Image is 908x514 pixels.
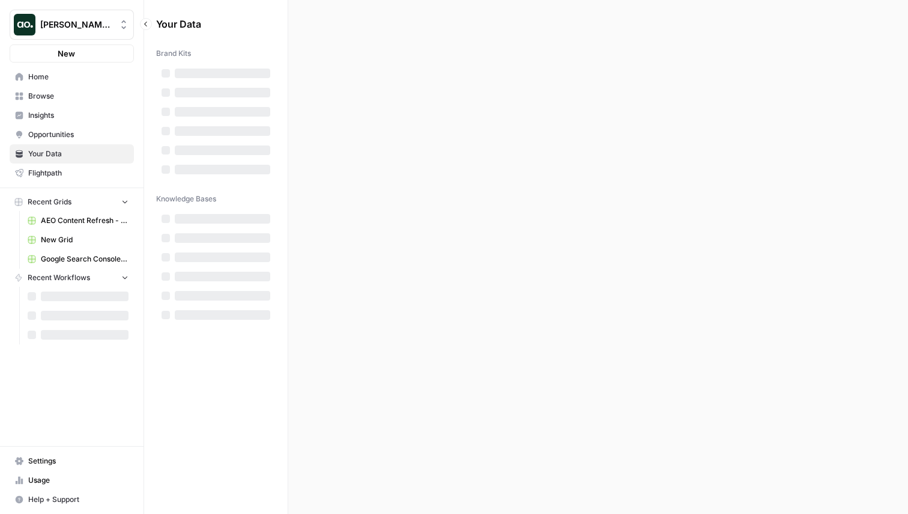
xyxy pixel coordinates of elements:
button: Help + Support [10,490,134,509]
span: AEO Content Refresh - Testing [41,215,129,226]
span: Recent Workflows [28,272,90,283]
span: Knowledge Bases [156,194,216,204]
a: Opportunities [10,125,134,144]
a: New Grid [22,230,134,249]
a: Flightpath [10,164,134,183]
span: Opportunities [28,129,129,140]
span: Recent Grids [28,197,71,207]
span: Your Data [156,17,261,31]
span: Insights [28,110,129,121]
span: [PERSON_NAME] testing [40,19,113,31]
span: Brand Kits [156,48,191,59]
a: Browse [10,87,134,106]
img: Justina testing Logo [14,14,35,35]
span: Flightpath [28,168,129,179]
a: Home [10,67,134,87]
button: Recent Workflows [10,269,134,287]
a: Settings [10,451,134,471]
span: Usage [28,475,129,486]
span: New [58,47,75,60]
span: Google Search Console Demo [41,254,129,265]
a: Usage [10,471,134,490]
a: Your Data [10,144,134,164]
button: New [10,44,134,63]
span: Home [28,72,129,82]
a: Google Search Console Demo [22,249,134,269]
span: Help + Support [28,494,129,505]
span: Settings [28,456,129,467]
span: Browse [28,91,129,102]
button: Recent Grids [10,193,134,211]
a: Insights [10,106,134,125]
span: New Grid [41,234,129,245]
span: Your Data [28,148,129,159]
a: AEO Content Refresh - Testing [22,211,134,230]
button: Workspace: Justina testing [10,10,134,40]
